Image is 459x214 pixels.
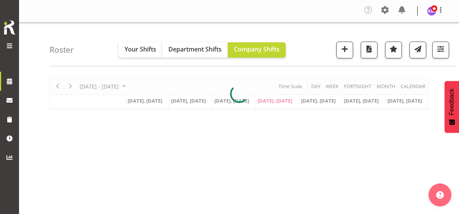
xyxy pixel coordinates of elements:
span: Your Shifts [125,45,156,53]
img: Rosterit icon logo [2,19,17,36]
button: Add a new shift [336,42,353,58]
h4: Roster [50,45,74,54]
button: Download a PDF of the roster according to the set date range. [361,42,377,58]
button: Your Shifts [118,42,162,58]
img: help-xxl-2.png [436,191,444,199]
span: Feedback [448,88,455,115]
button: Feedback - Show survey [445,81,459,133]
span: Company Shifts [234,45,280,53]
button: Send a list of all shifts for the selected filtered period to all rostered employees. [409,42,426,58]
span: Department Shifts [168,45,222,53]
button: Highlight an important date within the roster. [385,42,402,58]
button: Filter Shifts [432,42,449,58]
img: kelly-morgan6119.jpg [427,6,436,16]
button: Company Shifts [228,42,286,58]
button: Department Shifts [162,42,228,58]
